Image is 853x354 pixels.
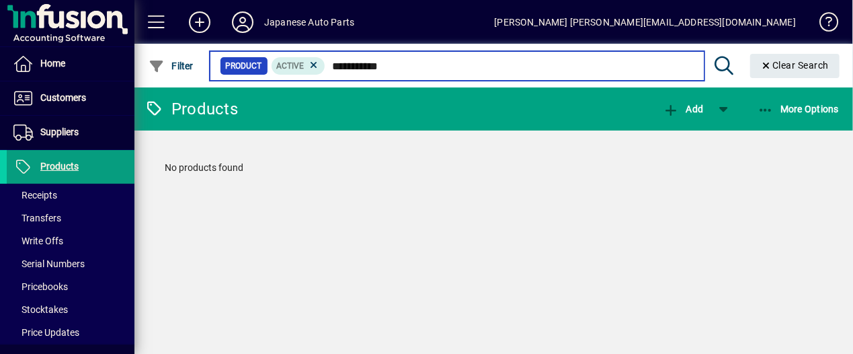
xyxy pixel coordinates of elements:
span: Add [663,104,703,114]
button: Filter [145,54,197,78]
a: Customers [7,81,134,115]
div: Japanese Auto Parts [264,11,354,33]
span: Transfers [13,213,61,223]
a: Receipts [7,184,134,207]
span: Serial Numbers [13,258,85,269]
span: Home [40,58,65,69]
span: Products [40,161,79,172]
a: Suppliers [7,116,134,149]
span: Suppliers [40,127,79,137]
span: Customers [40,92,86,103]
span: Active [277,61,304,71]
a: Transfers [7,207,134,229]
a: Serial Numbers [7,252,134,275]
span: More Options [758,104,840,114]
a: Stocktakes [7,298,134,321]
span: Write Offs [13,236,63,246]
button: More Options [754,97,843,121]
span: Clear Search [761,60,829,71]
span: Price Updates [13,327,79,338]
span: Receipts [13,190,57,201]
span: Product [226,59,262,73]
span: Stocktakes [13,304,68,315]
button: Add [659,97,706,121]
a: Knowledge Base [809,3,836,46]
mat-chip: Activation Status: Active [272,57,325,75]
div: Products [145,98,238,120]
button: Clear [750,54,840,78]
div: [PERSON_NAME] [PERSON_NAME][EMAIL_ADDRESS][DOMAIN_NAME] [494,11,796,33]
span: Pricebooks [13,281,68,292]
button: Profile [221,10,264,34]
a: Pricebooks [7,275,134,298]
button: Add [178,10,221,34]
div: No products found [151,147,836,188]
a: Home [7,47,134,81]
a: Price Updates [7,321,134,344]
span: Filter [149,61,194,71]
a: Write Offs [7,229,134,252]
